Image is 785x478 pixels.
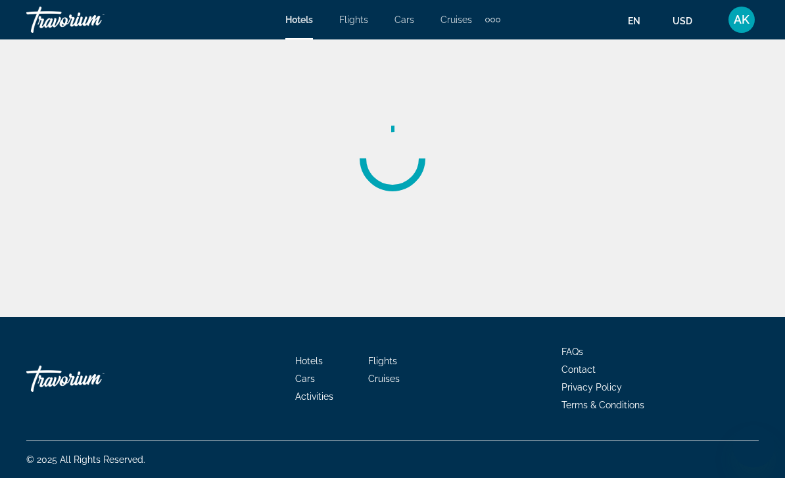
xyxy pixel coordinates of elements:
[628,11,653,30] button: Change language
[295,356,323,366] a: Hotels
[734,13,749,26] span: AK
[561,364,596,375] a: Contact
[368,373,400,384] a: Cruises
[26,359,158,398] a: Go Home
[295,391,333,402] a: Activities
[26,3,158,37] a: Travorium
[561,347,583,357] a: FAQs
[339,14,368,25] a: Flights
[368,356,397,366] a: Flights
[26,454,145,465] span: © 2025 All Rights Reserved.
[561,382,622,393] a: Privacy Policy
[561,400,644,410] a: Terms & Conditions
[485,9,500,30] button: Extra navigation items
[673,11,705,30] button: Change currency
[673,16,692,26] span: USD
[732,425,774,467] iframe: Кнопка запуска окна обмена сообщениями
[440,14,472,25] a: Cruises
[285,14,313,25] a: Hotels
[725,6,759,34] button: User Menu
[628,16,640,26] span: en
[394,14,414,25] a: Cars
[295,373,315,384] a: Cars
